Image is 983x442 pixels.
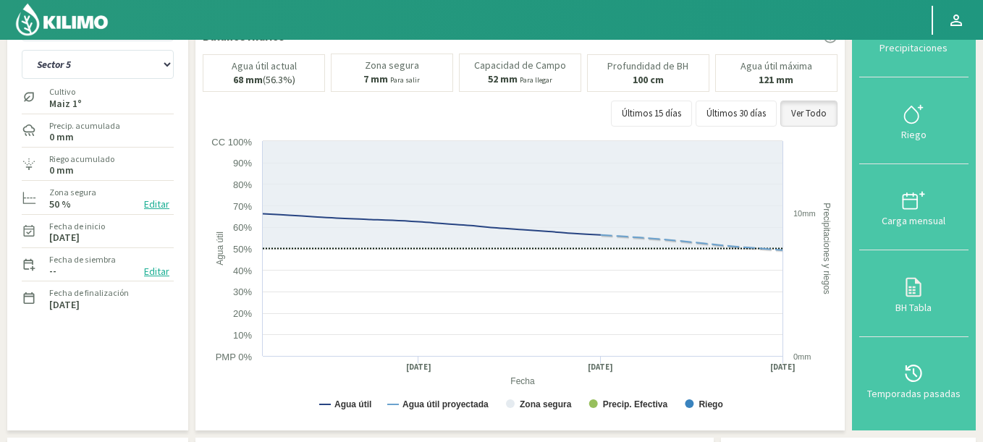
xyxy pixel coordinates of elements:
[233,244,252,255] text: 50%
[633,73,664,86] b: 100 cm
[216,352,253,362] text: PMP 0%
[520,399,572,409] text: Zona segura
[759,73,793,86] b: 121 mm
[864,302,964,313] div: BH Tabla
[365,60,419,71] p: Zona segura
[233,75,295,85] p: (56.3%)
[49,186,96,199] label: Zona segura
[588,362,613,373] text: [DATE]
[864,43,964,53] div: Precipitaciones
[793,352,811,361] text: 0mm
[334,399,371,409] text: Agua útil
[611,101,692,127] button: Últimos 15 días
[140,196,174,213] button: Editar
[49,233,80,242] label: [DATE]
[603,399,668,409] text: Precip. Efectiva
[741,61,812,72] p: Agua útil máxima
[233,201,252,212] text: 70%
[49,153,114,166] label: Riego acumulado
[49,300,80,310] label: [DATE]
[864,216,964,226] div: Carga mensual
[49,99,82,109] label: Maiz 1°
[233,286,252,297] text: 30%
[822,203,832,294] text: Precipitaciones y riegos
[510,376,535,386] text: Fecha
[696,101,777,127] button: Últimos 30 días
[474,60,566,71] p: Capacidad de Campo
[859,77,969,163] button: Riego
[140,263,174,280] button: Editar
[520,75,552,85] small: Para llegar
[233,330,252,341] text: 10%
[770,362,796,373] text: [DATE]
[49,200,71,209] label: 50 %
[49,286,129,299] label: Fecha de finalización
[49,266,56,276] label: --
[859,164,969,250] button: Carga mensual
[607,61,688,72] p: Profundidad de BH
[233,158,252,169] text: 90%
[233,73,263,86] b: 68 mm
[49,166,74,175] label: 0 mm
[488,72,518,85] b: 52 mm
[14,2,109,37] img: Kilimo
[233,179,252,190] text: 80%
[406,362,431,373] text: [DATE]
[49,253,116,266] label: Fecha de siembra
[211,137,252,148] text: CC 100%
[49,132,74,142] label: 0 mm
[233,308,252,319] text: 20%
[215,231,225,265] text: Agua útil
[390,75,420,85] small: Para salir
[402,399,489,409] text: Agua útil proyectada
[49,85,82,98] label: Cultivo
[233,265,252,276] text: 40%
[793,209,816,218] text: 10mm
[859,250,969,336] button: BH Tabla
[864,388,964,399] div: Temporadas pasadas
[699,399,722,409] text: Riego
[49,119,120,132] label: Precip. acumulada
[864,129,964,140] div: Riego
[49,220,105,233] label: Fecha de inicio
[859,337,969,423] button: Temporadas pasadas
[232,61,297,72] p: Agua útil actual
[233,222,252,233] text: 60%
[363,72,388,85] b: 7 mm
[780,101,838,127] button: Ver Todo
